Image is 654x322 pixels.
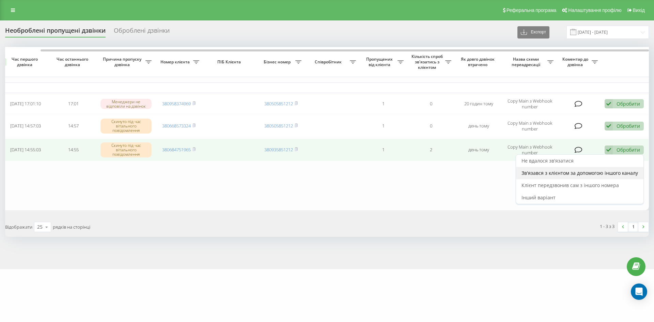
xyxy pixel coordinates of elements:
div: 1 - 3 з 3 [600,223,614,230]
span: рядків на сторінці [53,224,90,230]
div: Обробити [617,101,640,107]
span: Причина пропуску дзвінка [100,57,145,67]
span: Час останнього дзвінка [55,57,92,67]
span: Зв'язався з клієнтом за допомогою іншого каналу [521,170,638,176]
td: [DATE] 14:55:03 [2,139,49,161]
td: Copy Main з Webhook number [502,115,557,137]
td: 0 [407,115,455,137]
a: 380668573324 [162,123,191,129]
div: Скинуто під час вітального повідомлення [100,119,152,134]
span: Бізнес номер [261,59,295,65]
span: Коментар до дзвінка [560,57,592,67]
span: Як довго дзвінок втрачено [460,57,497,67]
span: Співробітник [308,59,350,65]
span: Клієнт передзвонив сам з іншого номера [521,182,619,188]
span: Реферальна програма [507,7,557,13]
td: 20 годин тому [455,94,502,113]
button: Експорт [517,26,549,39]
span: Не вдалося зв'язатися [521,157,574,164]
a: 380505851212 [264,101,293,107]
a: 380505851212 [264,123,293,129]
span: ПІБ Клієнта [208,59,251,65]
div: Скинуто під час вітального повідомлення [100,142,152,157]
td: [DATE] 17:01:10 [2,94,49,113]
span: Номер клієнта [158,59,193,65]
td: 17:01 [49,94,97,113]
span: Відображати [5,224,32,230]
span: Кількість спроб зв'язатись з клієнтом [410,54,445,70]
a: 380958374969 [162,101,191,107]
td: 1 [359,115,407,137]
div: Менеджери не відповіли на дзвінок [100,99,152,109]
td: 1 [359,94,407,113]
div: Open Intercom Messenger [631,283,647,300]
a: 1 [628,222,638,232]
span: Пропущених від клієнта [363,57,398,67]
td: 14:57 [49,115,97,137]
td: день тому [455,139,502,161]
td: 2 [407,139,455,161]
td: день тому [455,115,502,137]
div: Необроблені пропущені дзвінки [5,27,106,37]
td: Copy Main з Webhook number [502,94,557,113]
td: [DATE] 14:57:03 [2,115,49,137]
span: Час першого дзвінка [7,57,44,67]
div: Обробити [617,147,640,153]
a: 380935851212 [264,147,293,153]
td: Copy Main з Webhook number [502,139,557,161]
td: 14:55 [49,139,97,161]
span: Назва схеми переадресації [506,57,547,67]
div: Обробити [617,123,640,129]
a: 380684751965 [162,147,191,153]
td: 1 [359,139,407,161]
span: Налаштування профілю [568,7,621,13]
div: Оброблені дзвінки [114,27,170,37]
span: Інший варіант [521,194,556,201]
span: Вихід [633,7,645,13]
td: 0 [407,94,455,113]
div: 25 [37,224,43,230]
